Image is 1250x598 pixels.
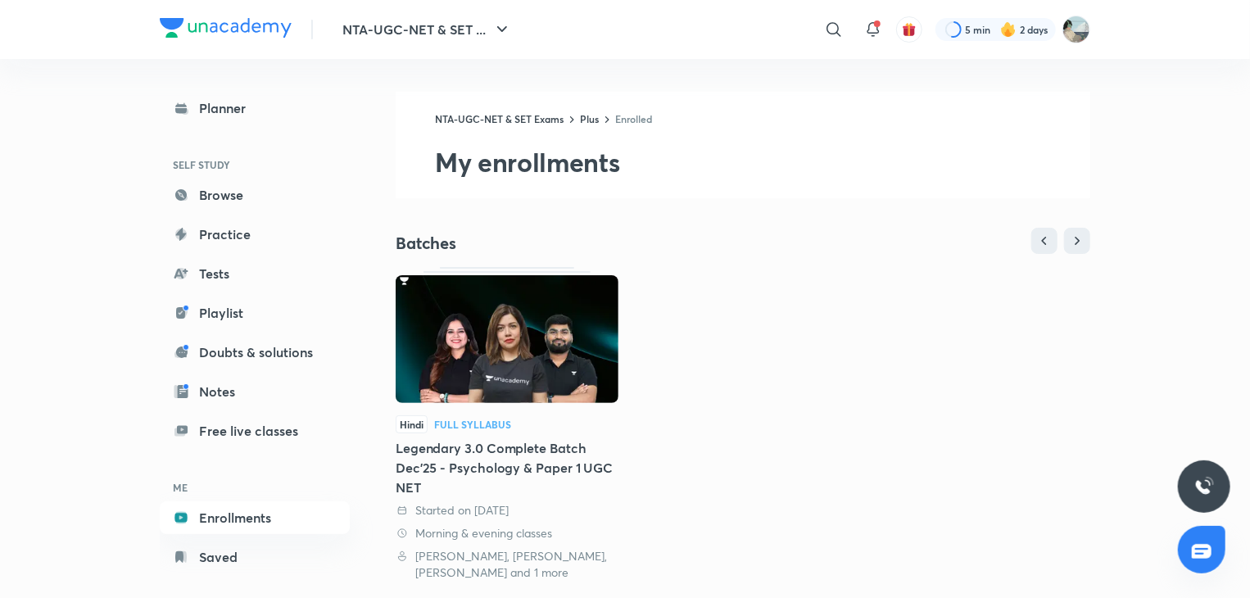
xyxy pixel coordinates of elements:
button: avatar [896,16,922,43]
img: avatar [902,22,917,37]
div: Full Syllabus [434,419,511,429]
span: Hindi [396,415,428,433]
h6: SELF STUDY [160,151,350,179]
a: ThumbnailHindiFull SyllabusLegendary 3.0 Complete Batch Dec'25 - Psychology & Paper 1 UGC NET Sta... [396,267,618,581]
img: Thumbnail [396,275,618,403]
h2: My enrollments [435,146,1090,179]
div: Rajat Kumar, Hafsa Malik, Toshiba Shukla and 1 more [396,548,618,581]
div: Morning & evening classes [396,525,618,541]
a: Doubts & solutions [160,336,350,369]
h4: Batches [396,233,743,254]
img: streak [1000,21,1017,38]
img: Company Logo [160,18,292,38]
button: NTA-UGC-NET & SET ... [333,13,522,46]
h6: ME [160,473,350,501]
a: NTA-UGC-NET & SET Exams [435,112,564,125]
a: Free live classes [160,415,350,447]
a: Browse [160,179,350,211]
a: Plus [580,112,599,125]
a: Tests [160,257,350,290]
a: Enrollments [160,501,350,534]
a: Saved [160,541,350,573]
img: ttu [1194,477,1214,496]
a: Planner [160,92,350,125]
a: Enrolled [615,112,652,125]
a: Practice [160,218,350,251]
div: Legendary 3.0 Complete Batch Dec'25 - Psychology & Paper 1 UGC NET [396,438,618,497]
a: Company Logo [160,18,292,42]
a: Playlist [160,297,350,329]
a: Notes [160,375,350,408]
div: Started on 12 Jul 2025 [396,502,618,519]
img: Sanskrati Shresth [1062,16,1090,43]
